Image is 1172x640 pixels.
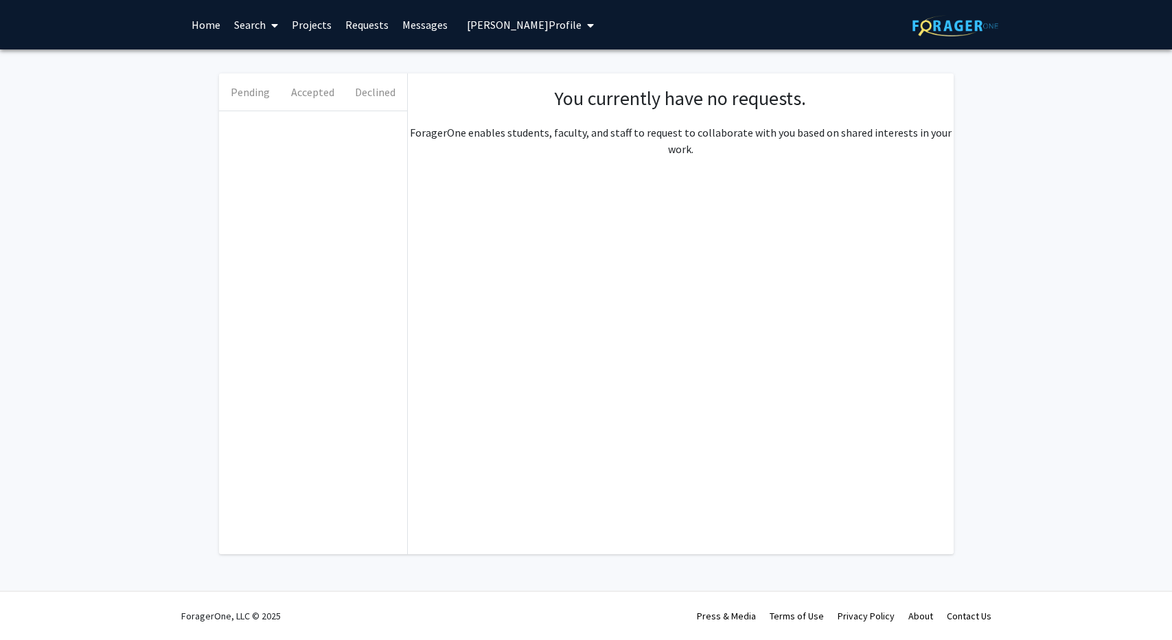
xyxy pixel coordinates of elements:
a: Requests [338,1,395,49]
a: Privacy Policy [838,610,895,622]
a: Press & Media [697,610,756,622]
img: ForagerOne Logo [912,15,998,36]
div: ForagerOne, LLC © 2025 [181,592,281,640]
a: Messages [395,1,455,49]
a: Contact Us [947,610,991,622]
a: Terms of Use [770,610,824,622]
button: Accepted [281,73,344,111]
a: About [908,610,933,622]
span: [PERSON_NAME] Profile [467,18,582,32]
h1: You currently have no requests. [422,87,940,111]
a: Search [227,1,285,49]
button: Declined [344,73,406,111]
a: Projects [285,1,338,49]
a: Home [185,1,227,49]
p: ForagerOne enables students, faculty, and staff to request to collaborate with you based on share... [408,124,954,157]
button: Pending [219,73,281,111]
